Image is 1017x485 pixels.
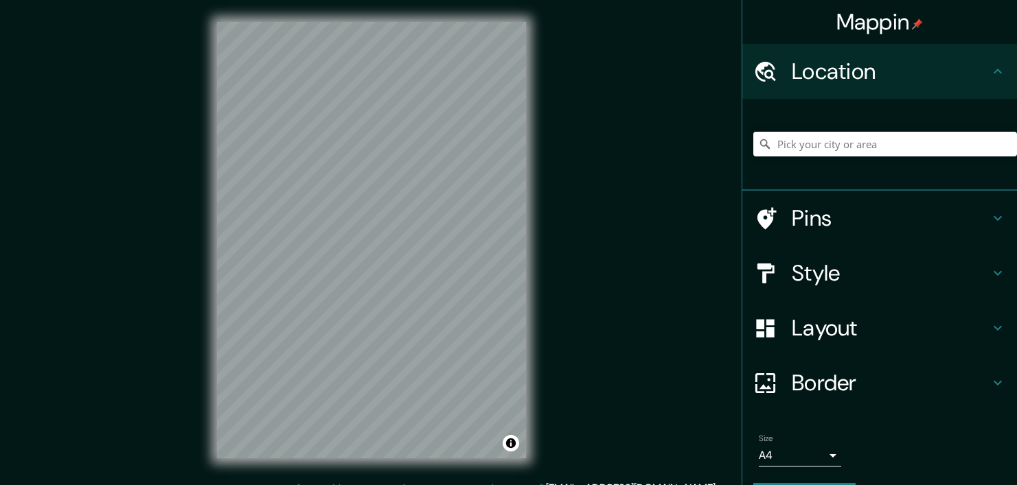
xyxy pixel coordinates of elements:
h4: Pins [792,204,990,232]
div: Style [742,246,1017,300]
h4: Mappin [836,8,924,36]
h4: Layout [792,314,990,342]
button: Toggle attribution [503,435,519,451]
label: Size [759,433,773,445]
div: Pins [742,191,1017,246]
h4: Location [792,58,990,85]
iframe: Help widget launcher [895,431,1002,470]
div: Location [742,44,1017,99]
img: pin-icon.png [912,19,923,29]
h4: Border [792,369,990,397]
div: A4 [759,445,841,466]
h4: Style [792,259,990,287]
canvas: Map [217,22,526,458]
div: Layout [742,300,1017,355]
div: Border [742,355,1017,410]
input: Pick your city or area [753,132,1017,156]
